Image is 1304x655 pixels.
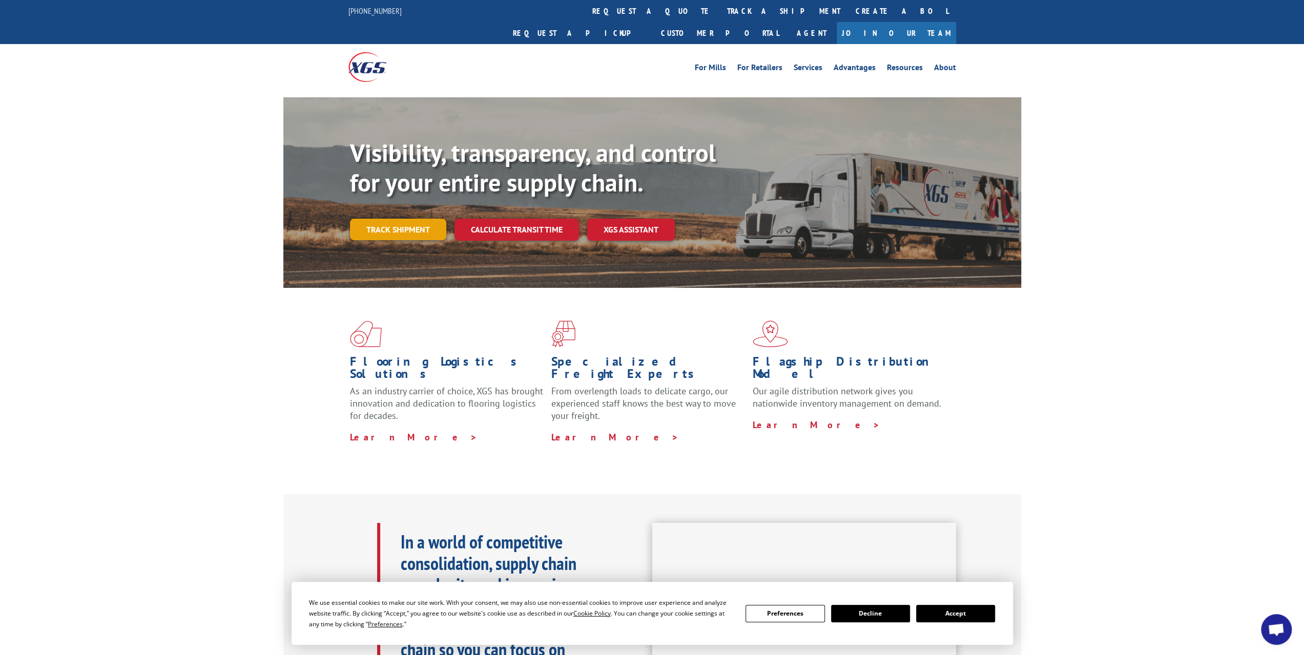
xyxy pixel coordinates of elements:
button: Preferences [746,605,824,622]
div: We use essential cookies to make our site work. With your consent, we may also use non-essential ... [309,597,733,629]
b: Visibility, transparency, and control for your entire supply chain. [350,137,716,198]
span: Cookie Policy [573,609,611,618]
img: xgs-icon-flagship-distribution-model-red [753,321,788,347]
a: Learn More > [753,419,880,431]
span: Preferences [368,620,403,628]
a: Join Our Team [837,22,956,44]
a: Services [794,64,822,75]
img: xgs-icon-focused-on-flooring-red [551,321,575,347]
button: Accept [916,605,995,622]
img: xgs-icon-total-supply-chain-intelligence-red [350,321,382,347]
div: Open chat [1261,614,1292,645]
a: Learn More > [551,431,679,443]
a: Request a pickup [505,22,653,44]
button: Decline [831,605,910,622]
a: Learn More > [350,431,478,443]
a: For Mills [695,64,726,75]
a: For Retailers [737,64,782,75]
span: As an industry carrier of choice, XGS has brought innovation and dedication to flooring logistics... [350,385,543,421]
h1: Flagship Distribution Model [753,355,946,385]
a: About [934,64,956,75]
p: From overlength loads to delicate cargo, our experienced staff knows the best way to move your fr... [551,385,745,431]
h1: Flooring Logistics Solutions [350,355,544,385]
div: Cookie Consent Prompt [292,582,1013,645]
a: Resources [887,64,923,75]
a: Calculate transit time [454,219,579,241]
a: Advantages [834,64,876,75]
h1: Specialized Freight Experts [551,355,745,385]
a: Track shipment [350,219,446,240]
a: XGS ASSISTANT [587,219,675,241]
a: [PHONE_NUMBER] [348,6,402,16]
span: Our agile distribution network gives you nationwide inventory management on demand. [753,385,941,409]
a: Customer Portal [653,22,786,44]
a: Agent [786,22,837,44]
